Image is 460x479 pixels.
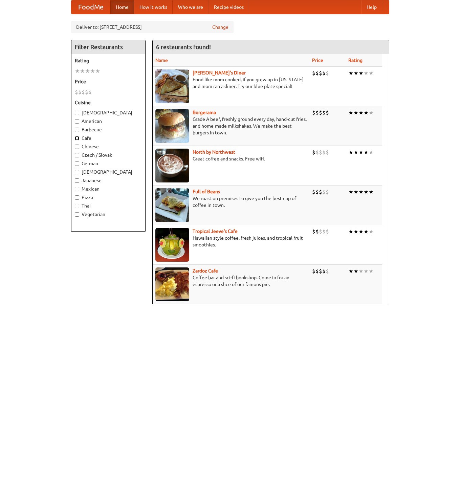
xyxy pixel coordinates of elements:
[326,267,329,275] li: $
[75,161,79,166] input: German
[80,67,85,75] li: ★
[312,228,315,235] li: $
[193,228,238,234] a: Tropical Jeeve's Cafe
[364,109,369,116] li: ★
[369,188,374,196] li: ★
[315,69,319,77] li: $
[319,109,322,116] li: $
[348,228,353,235] li: ★
[353,267,358,275] li: ★
[88,88,92,96] li: $
[322,228,326,235] li: $
[134,0,173,14] a: How it works
[75,169,142,175] label: [DEMOGRAPHIC_DATA]
[75,186,142,192] label: Mexican
[369,228,374,235] li: ★
[312,69,315,77] li: $
[348,109,353,116] li: ★
[319,149,322,156] li: $
[193,149,235,155] a: North by Northwest
[75,118,142,125] label: American
[85,67,90,75] li: ★
[353,228,358,235] li: ★
[358,149,364,156] li: ★
[155,149,189,182] img: north.jpg
[326,69,329,77] li: $
[364,228,369,235] li: ★
[95,67,100,75] li: ★
[75,152,142,158] label: Czech / Slovak
[358,109,364,116] li: ★
[369,267,374,275] li: ★
[348,188,353,196] li: ★
[322,149,326,156] li: $
[312,109,315,116] li: $
[75,128,79,132] input: Barbecue
[193,70,246,75] a: [PERSON_NAME]'s Diner
[369,69,374,77] li: ★
[193,268,218,274] a: Zardoz Cafe
[315,228,319,235] li: $
[75,78,142,85] h5: Price
[75,178,79,183] input: Japanese
[75,195,79,200] input: Pizza
[75,177,142,184] label: Japanese
[348,69,353,77] li: ★
[364,267,369,275] li: ★
[361,0,382,14] a: Help
[75,88,78,96] li: $
[358,69,364,77] li: ★
[78,88,82,96] li: $
[75,204,79,208] input: Thai
[155,109,189,143] img: burgerama.jpg
[353,109,358,116] li: ★
[155,188,189,222] img: beans.jpg
[75,99,142,106] h5: Cuisine
[71,40,145,54] h4: Filter Restaurants
[75,153,79,157] input: Czech / Slovak
[353,149,358,156] li: ★
[369,149,374,156] li: ★
[312,149,315,156] li: $
[193,189,220,194] a: Full of Beans
[75,194,142,201] label: Pizza
[364,149,369,156] li: ★
[155,267,189,301] img: zardoz.jpg
[75,160,142,167] label: German
[193,110,216,115] a: Burgerama
[155,76,307,90] p: Food like mom cooked, if you grew up in [US_STATE] and mom ran a diner. Try our blue plate special!
[315,188,319,196] li: $
[364,188,369,196] li: ★
[358,188,364,196] li: ★
[75,170,79,174] input: [DEMOGRAPHIC_DATA]
[75,212,79,217] input: Vegetarian
[71,21,234,33] div: Deliver to: [STREET_ADDRESS]
[75,109,142,116] label: [DEMOGRAPHIC_DATA]
[155,58,168,63] a: Name
[326,188,329,196] li: $
[75,211,142,218] label: Vegetarian
[75,126,142,133] label: Barbecue
[75,136,79,140] input: Cafe
[173,0,209,14] a: Who we are
[82,88,85,96] li: $
[71,0,110,14] a: FoodMe
[326,149,329,156] li: $
[353,188,358,196] li: ★
[358,228,364,235] li: ★
[155,235,307,248] p: Hawaiian style coffee, fresh juices, and tropical fruit smoothies.
[156,44,211,50] ng-pluralize: 6 restaurants found!
[90,67,95,75] li: ★
[358,267,364,275] li: ★
[110,0,134,14] a: Home
[348,149,353,156] li: ★
[75,67,80,75] li: ★
[315,109,319,116] li: $
[85,88,88,96] li: $
[315,149,319,156] li: $
[312,58,323,63] a: Price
